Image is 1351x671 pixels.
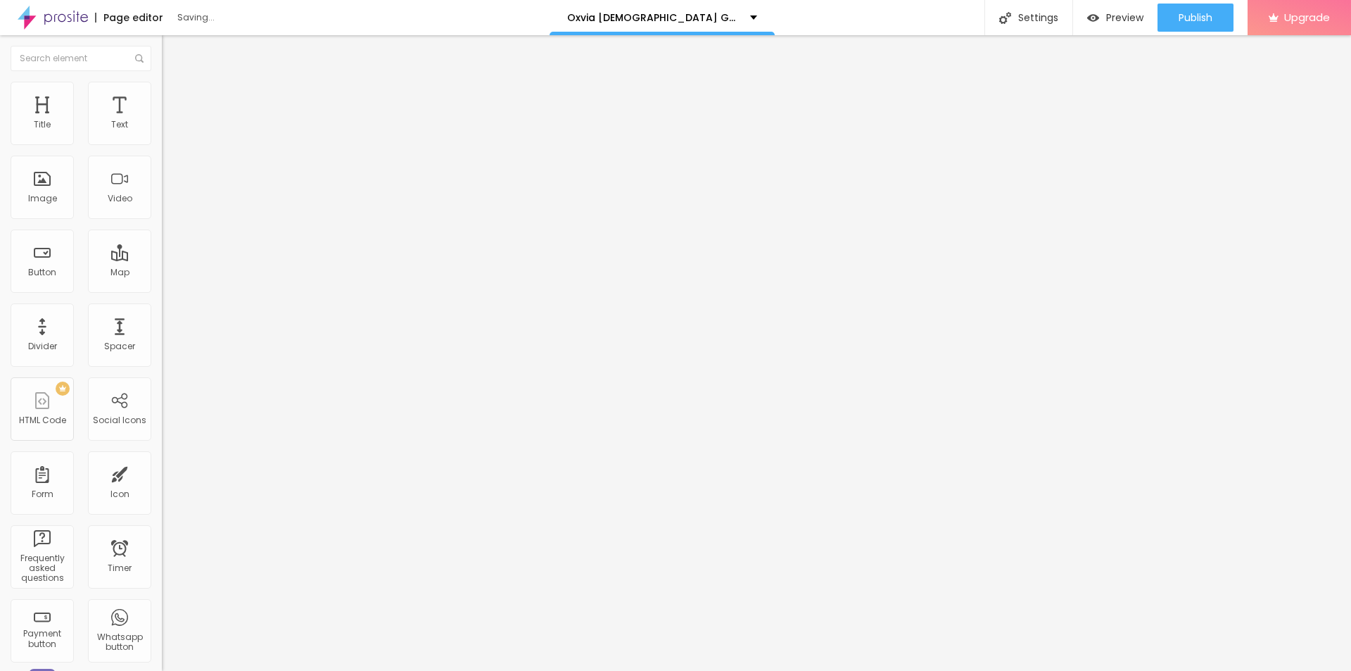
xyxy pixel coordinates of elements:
div: Video [108,194,132,203]
div: Image [28,194,57,203]
div: Frequently asked questions [14,553,70,584]
div: Payment button [14,629,70,649]
img: view-1.svg [1087,12,1099,24]
img: Icone [999,12,1011,24]
div: Map [110,268,129,277]
span: Publish [1179,12,1212,23]
div: Spacer [104,341,135,351]
div: Text [111,120,128,130]
iframe: Editor [162,35,1351,671]
div: Icon [110,489,129,499]
button: Preview [1073,4,1157,32]
button: Publish [1157,4,1233,32]
span: Upgrade [1284,11,1330,23]
div: Whatsapp button [91,632,147,653]
div: Title [34,120,51,130]
div: HTML Code [19,415,66,425]
div: Social Icons [93,415,146,425]
p: Oxvia [DEMOGRAPHIC_DATA] Gummies 2025 Honest Review [567,13,740,23]
div: Divider [28,341,57,351]
div: Button [28,268,56,277]
img: Icone [135,54,144,63]
div: Timer [108,563,132,573]
div: Form [32,489,53,499]
input: Search element [11,46,151,71]
div: Saving... [177,13,339,22]
span: Preview [1106,12,1143,23]
div: Page editor [95,13,163,23]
